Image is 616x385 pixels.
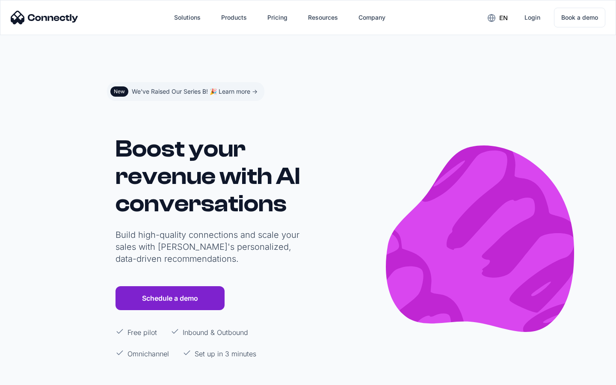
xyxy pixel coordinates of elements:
[195,349,256,359] p: Set up in 3 minutes
[132,86,258,98] div: We've Raised Our Series B! 🎉 Learn more ->
[261,7,294,28] a: Pricing
[114,88,125,95] div: New
[499,12,508,24] div: en
[11,11,78,24] img: Connectly Logo
[518,7,547,28] a: Login
[183,327,248,338] p: Inbound & Outbound
[115,135,304,217] h1: Boost your revenue with AI conversations
[115,286,225,310] a: Schedule a demo
[221,12,247,24] div: Products
[524,12,540,24] div: Login
[358,12,385,24] div: Company
[267,12,287,24] div: Pricing
[308,12,338,24] div: Resources
[115,229,304,265] p: Build high-quality connections and scale your sales with [PERSON_NAME]'s personalized, data-drive...
[9,369,51,382] aside: Language selected: English
[127,327,157,338] p: Free pilot
[107,82,264,101] a: NewWe've Raised Our Series B! 🎉 Learn more ->
[554,8,605,27] a: Book a demo
[127,349,169,359] p: Omnichannel
[174,12,201,24] div: Solutions
[17,370,51,382] ul: Language list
